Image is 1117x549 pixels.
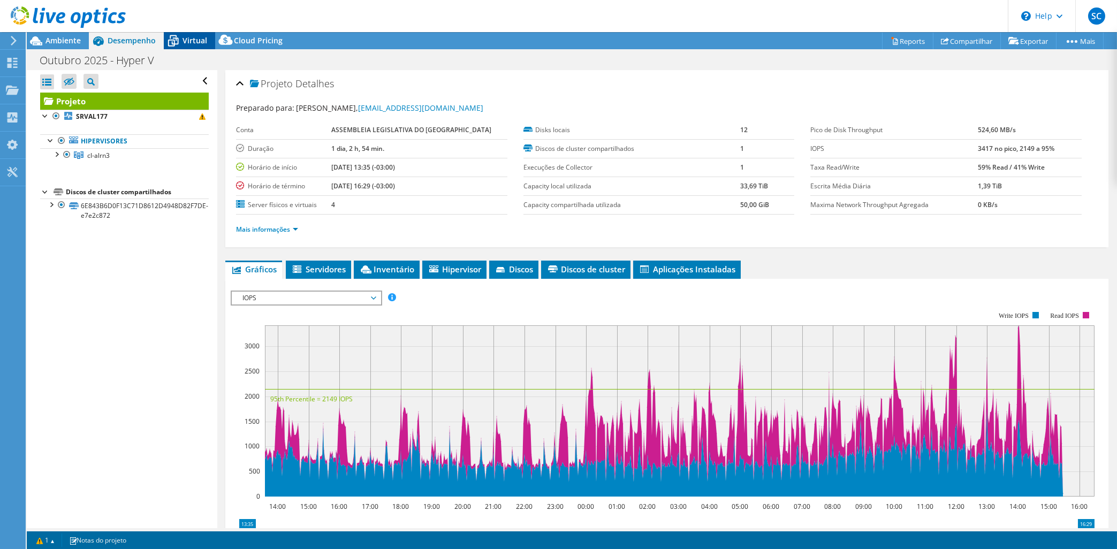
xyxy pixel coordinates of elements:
[236,181,331,192] label: Horário de término
[978,144,1054,153] b: 3417 no pico, 2149 a 95%
[40,199,209,222] a: 6E843B6D0F13C71D8612D4948D82F7DE-e7e2c872
[548,502,564,511] text: 23:00
[999,312,1029,319] text: Write IOPS
[393,502,409,511] text: 18:00
[296,103,483,113] span: [PERSON_NAME],
[732,502,749,511] text: 05:00
[609,502,626,511] text: 01:00
[236,162,331,173] label: Horário de início
[978,125,1016,134] b: 524,60 MB/s
[1051,312,1080,319] text: Read IOPS
[245,417,260,426] text: 1500
[740,163,744,172] b: 1
[740,125,748,134] b: 12
[740,200,769,209] b: 50,00 GiB
[886,502,903,511] text: 10:00
[108,35,156,45] span: Desempenho
[882,33,933,49] a: Reports
[740,144,744,153] b: 1
[331,181,395,190] b: [DATE] 16:29 (-03:00)
[639,264,735,274] span: Aplicações Instaladas
[87,151,110,160] span: cl-alrn3
[291,264,346,274] span: Servidores
[29,533,62,547] a: 1
[40,93,209,110] a: Projeto
[234,35,283,45] span: Cloud Pricing
[358,103,483,113] a: [EMAIL_ADDRESS][DOMAIN_NAME]
[455,502,472,511] text: 20:00
[1021,11,1031,21] svg: \n
[331,144,384,153] b: 1 dia, 2 h, 54 min.
[495,264,533,274] span: Discos
[249,467,260,476] text: 500
[231,264,277,274] span: Gráficos
[948,502,965,511] text: 12:00
[331,125,491,134] b: ASSEMBLEIA LEGISLATIVA DO [GEOGRAPHIC_DATA]
[256,492,260,501] text: 0
[546,264,625,274] span: Discos de cluster
[236,200,331,210] label: Server físicos e virtuais
[1072,502,1088,511] text: 16:00
[794,502,811,511] text: 07:00
[671,502,687,511] text: 03:00
[270,394,353,403] text: 95th Percentile = 2149 IOPS
[702,502,718,511] text: 04:00
[40,134,209,148] a: Hipervisores
[237,292,375,304] span: IOPS
[428,264,481,274] span: Hipervisor
[62,533,134,547] a: Notas do projeto
[523,181,741,192] label: Capacity local utilizada
[523,143,741,154] label: Discos de cluster compartilhados
[331,163,395,172] b: [DATE] 13:35 (-03:00)
[45,35,81,45] span: Ambiente
[523,162,741,173] label: Execuções de Collector
[485,502,502,511] text: 21:00
[523,125,741,135] label: Disks locais
[236,225,298,234] a: Mais informações
[295,77,334,90] span: Detalhes
[1010,502,1027,511] text: 14:00
[917,502,934,511] text: 11:00
[578,502,595,511] text: 00:00
[40,110,209,124] a: SRVAL177
[825,502,841,511] text: 08:00
[740,181,768,190] b: 33,69 TiB
[810,200,978,210] label: Maxima Network Throughput Agregada
[245,441,260,451] text: 1000
[1041,502,1058,511] text: 15:00
[978,181,1002,190] b: 1,39 TiB
[245,341,260,350] text: 3000
[236,103,294,113] label: Preparado para:
[640,502,656,511] text: 02:00
[66,186,209,199] div: Discos de cluster compartilhados
[978,163,1045,172] b: 59% Read / 41% Write
[331,200,335,209] b: 4
[1056,33,1104,49] a: Mais
[270,502,286,511] text: 14:00
[763,502,780,511] text: 06:00
[933,33,1001,49] a: Compartilhar
[236,125,331,135] label: Conta
[856,502,872,511] text: 09:00
[35,55,171,66] h1: Outubro 2025 - Hyper V
[523,200,741,210] label: Capacity compartilhada utilizada
[76,112,108,121] b: SRVAL177
[245,392,260,401] text: 2000
[1000,33,1057,49] a: Exportar
[359,264,414,274] span: Inventário
[40,148,209,162] a: cl-alrn3
[183,35,207,45] span: Virtual
[424,502,440,511] text: 19:00
[250,79,293,89] span: Projeto
[516,502,533,511] text: 22:00
[810,143,978,154] label: IOPS
[810,125,978,135] label: Pico de Disk Throughput
[362,502,379,511] text: 17:00
[236,143,331,154] label: Duração
[810,181,978,192] label: Escrita Média Diária
[1088,7,1105,25] span: SC
[331,502,348,511] text: 16:00
[810,162,978,173] label: Taxa Read/Write
[301,502,317,511] text: 15:00
[978,200,998,209] b: 0 KB/s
